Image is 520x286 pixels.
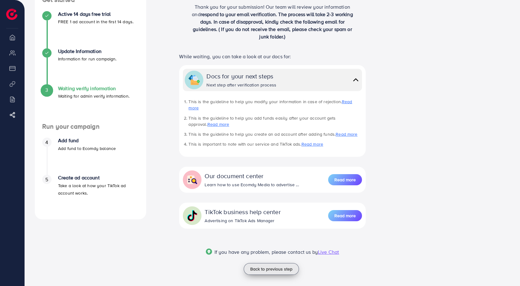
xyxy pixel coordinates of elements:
span: Live Chat [318,249,339,255]
span: Back to previous step [250,266,292,272]
li: Update Information [35,48,146,86]
a: Read more [328,209,362,222]
img: collapse [188,74,200,86]
span: Read more [334,177,356,183]
iframe: Chat [494,258,515,281]
h4: Add fund [58,138,116,143]
div: Advertising on TikTok Ads Manager [205,218,281,224]
div: Learn how to use Ecomdy Media to advertise ... [205,182,299,188]
a: Read more [328,174,362,186]
p: While waiting, you can take a look at our docs for: [179,53,365,60]
p: Thank you for your submission! Our team will review your information and [190,3,355,40]
div: Our document center [205,171,299,180]
li: Add fund [35,138,146,175]
img: logo [6,9,17,20]
li: This is the guideline to help you modify your information in case of rejection. [188,99,362,111]
a: Read more [207,121,229,127]
a: Read more [301,141,323,147]
span: 4 [45,139,48,146]
button: Back to previous step [244,263,299,275]
button: Read more [328,174,362,185]
img: collapse [187,174,198,185]
span: 5 [45,176,48,183]
p: Take a look at how your TikTok ad account works. [58,182,139,197]
h4: Update Information [58,48,117,54]
div: TikTok business help center [205,207,281,216]
span: 3 [45,86,48,94]
p: Waiting for admin verify information. [58,92,129,100]
h4: Active 14 days free trial [58,11,133,17]
li: Create ad account [35,175,146,212]
h4: Run your campaign [35,123,146,130]
span: respond to your email verification. The process will take 2-3 working days. In case of disapprova... [193,11,353,40]
a: Read more [336,131,357,137]
li: This is the guideline to help you create an ad account after adding funds. [188,131,362,137]
p: Add fund to Ecomdy balance [58,145,116,152]
div: Docs for your next steps [206,72,276,81]
li: Active 14 days free trial [35,11,146,48]
li: This is important to note with our service and TikTok ads. [188,141,362,147]
img: Popup guide [206,249,212,255]
p: Information for run campaign. [58,55,117,63]
h4: Create ad account [58,175,139,181]
img: collapse [351,75,360,84]
button: Read more [328,210,362,221]
li: Waiting verify information [35,86,146,123]
a: Read more [188,99,352,111]
h4: Waiting verify information [58,86,129,91]
div: Next step after verification process [206,82,276,88]
img: collapse [187,210,198,221]
span: If you have any problem, please contact us by [215,249,318,255]
p: FREE 1 ad account in the first 14 days. [58,18,133,25]
span: Read more [334,213,356,219]
li: This is the guideline to help you add funds easily after your account gets approval. [188,115,362,128]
